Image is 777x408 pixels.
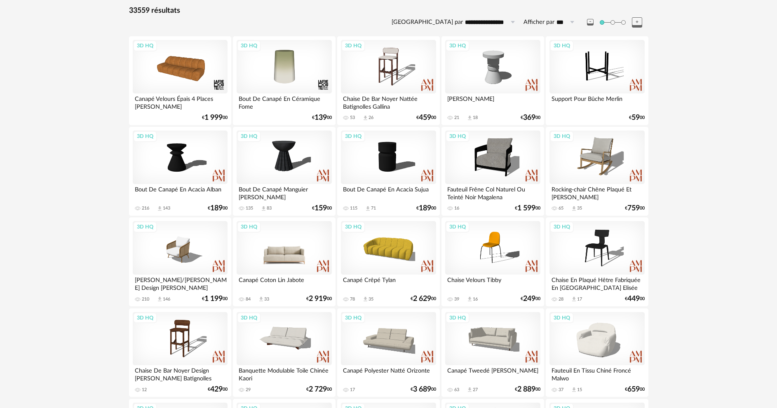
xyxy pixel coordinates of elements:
div: Canapé Velours Épais 4 Places [PERSON_NAME] [133,93,228,110]
div: € 00 [625,387,645,392]
div: 33559 résultats [129,6,648,16]
div: Chaise De Bar Noyer Design [PERSON_NAME] Batignolles [133,365,228,382]
div: 37 [559,387,563,393]
div: Canapé Polyester Natté Orizonte [341,365,436,382]
div: € 00 [416,205,436,211]
div: € 00 [306,296,332,302]
span: 1 999 [204,115,223,121]
a: 3D HQ Fauteuil Frêne Col Naturel Ou Teinté Noir Magalena 16 €1 59900 [441,127,544,216]
span: 429 [210,387,223,392]
span: Download icon [571,296,577,302]
span: Download icon [571,205,577,212]
div: 3D HQ [237,221,261,232]
span: Download icon [157,205,163,212]
div: 3D HQ [550,312,574,323]
span: 369 [523,115,535,121]
div: 3D HQ [446,312,469,323]
div: 17 [350,387,355,393]
div: 15 [577,387,582,393]
div: 78 [350,296,355,302]
div: 84 [246,296,251,302]
div: 216 [142,205,149,211]
div: € 00 [416,115,436,121]
a: 3D HQ Canapé Velours Épais 4 Places [PERSON_NAME] €1 99900 [129,36,231,125]
div: 3D HQ [341,40,365,51]
div: € 00 [208,205,228,211]
span: 2 629 [413,296,431,302]
div: 135 [246,205,253,211]
div: Chaise En Plaqué Hêtre Fabriquée En [GEOGRAPHIC_DATA] Elisée [549,275,644,291]
span: 159 [315,205,327,211]
div: 26 [369,115,373,121]
div: € 00 [515,205,540,211]
div: Canapé Crêpé Tylan [341,275,436,291]
span: 189 [419,205,431,211]
a: 3D HQ Chaise En Plaqué Hêtre Fabriquée En [GEOGRAPHIC_DATA] Elisée 28 Download icon 17 €44900 [546,217,648,306]
div: 3D HQ [237,312,261,323]
div: 3D HQ [550,40,574,51]
div: 17 [577,296,582,302]
span: 1 199 [204,296,223,302]
div: Chaise Velours Tibby [445,275,540,291]
div: [PERSON_NAME]/[PERSON_NAME] Design [PERSON_NAME] [133,275,228,291]
a: 3D HQ Bout De Canapé En Acacia Alban 216 Download icon 143 €18900 [129,127,231,216]
a: 3D HQ Canapé Tweedé [PERSON_NAME] 63 Download icon 27 €2 88900 [441,308,544,397]
div: € 00 [515,387,540,392]
span: 759 [627,205,640,211]
span: 449 [627,296,640,302]
span: Download icon [467,296,473,302]
div: 12 [142,387,147,393]
div: 146 [163,296,170,302]
div: Rocking-chair Chêne Plaqué Et [PERSON_NAME] [549,184,644,201]
a: 3D HQ Canapé Coton Lin Jabote 84 Download icon 33 €2 91900 [233,217,335,306]
div: € 00 [202,296,228,302]
span: 3 689 [413,387,431,392]
div: 3D HQ [446,221,469,232]
div: 28 [559,296,563,302]
a: 3D HQ Banquette Modulable Toile Chinée Kaori 29 €2 72900 [233,308,335,397]
div: 16 [473,296,478,302]
div: 3D HQ [446,131,469,142]
div: 3D HQ [341,131,365,142]
div: 27 [473,387,478,393]
a: 3D HQ Chaise De Bar Noyer Nattée Batignolles Gallina 53 Download icon 26 €45900 [337,36,439,125]
div: Chaise De Bar Noyer Nattée Batignolles Gallina [341,93,436,110]
div: € 00 [625,296,645,302]
div: € 00 [521,296,540,302]
span: Download icon [467,115,473,121]
div: 65 [559,205,563,211]
div: 16 [454,205,459,211]
div: 29 [246,387,251,393]
span: Download icon [362,296,369,302]
span: 2 889 [517,387,535,392]
div: 3D HQ [237,131,261,142]
div: Bout De Canapé En Acacia Alban [133,184,228,201]
a: 3D HQ Canapé Polyester Natté Orizonte 17 €3 68900 [337,308,439,397]
div: Canapé Tweedé [PERSON_NAME] [445,365,540,382]
span: Download icon [365,205,371,212]
span: Download icon [261,205,267,212]
div: Bout De Canapé En Acacia Sujua [341,184,436,201]
label: [GEOGRAPHIC_DATA] par [392,19,463,26]
div: € 00 [312,205,332,211]
span: 459 [419,115,431,121]
div: Support Pour Bûche Merlin [549,93,644,110]
span: 2 919 [309,296,327,302]
div: 39 [454,296,459,302]
a: 3D HQ Rocking-chair Chêne Plaqué Et [PERSON_NAME] 65 Download icon 35 €75900 [546,127,648,216]
span: 2 729 [309,387,327,392]
div: 21 [454,115,459,121]
div: 3D HQ [341,312,365,323]
div: 143 [163,205,170,211]
div: Canapé Coton Lin Jabote [237,275,331,291]
a: 3D HQ Bout De Canapé En Céramique Fome €13900 [233,36,335,125]
div: 3D HQ [133,312,157,323]
span: 59 [631,115,640,121]
div: Banquette Modulable Toile Chinée Kaori [237,365,331,382]
div: 35 [577,205,582,211]
span: Download icon [571,387,577,393]
div: 3D HQ [133,40,157,51]
span: 1 599 [517,205,535,211]
div: 53 [350,115,355,121]
div: Fauteuil En Tissu Chiné Froncé Malwo [549,365,644,382]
